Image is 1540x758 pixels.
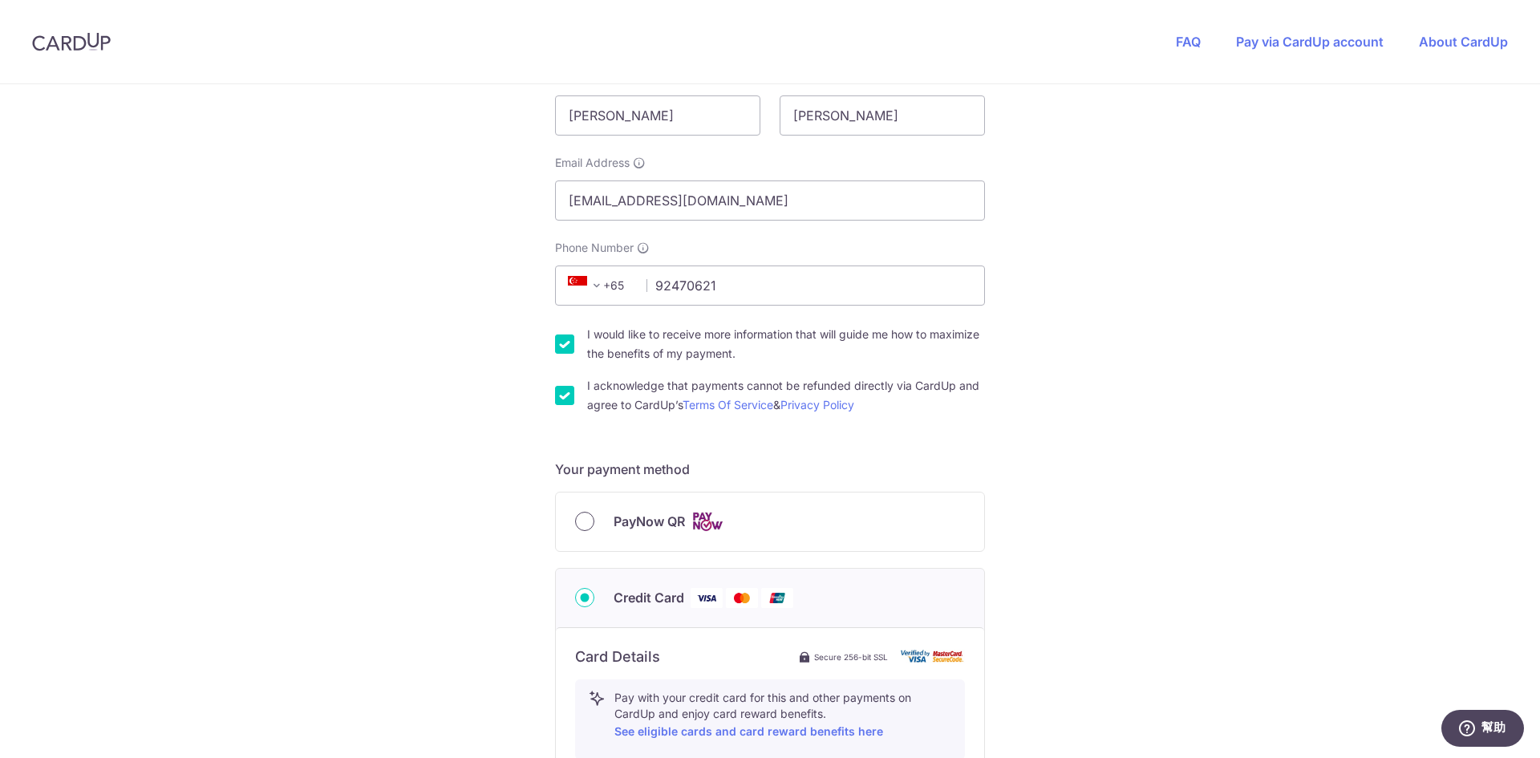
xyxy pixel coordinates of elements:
a: See eligible cards and card reward benefits here [614,724,883,738]
span: Email Address [555,155,630,171]
div: Credit Card Visa Mastercard Union Pay [575,588,965,608]
span: +65 [568,276,606,295]
a: About CardUp [1419,34,1508,50]
a: FAQ [1176,34,1201,50]
a: Pay via CardUp account [1236,34,1384,50]
img: Mastercard [726,588,758,608]
label: I acknowledge that payments cannot be refunded directly via CardUp and agree to CardUp’s & [587,376,985,415]
img: card secure [901,650,965,663]
span: Phone Number [555,240,634,256]
input: Last name [780,95,985,136]
span: PayNow QR [614,512,685,531]
span: +65 [563,276,635,295]
label: I would like to receive more information that will guide me how to maximize the benefits of my pa... [587,325,985,363]
img: Cards logo [691,512,723,532]
input: Email address [555,180,985,221]
img: Visa [691,588,723,608]
span: Secure 256-bit SSL [814,651,888,663]
img: CardUp [32,32,111,51]
a: Privacy Policy [780,398,854,411]
h5: Your payment method [555,460,985,479]
h6: Card Details [575,647,660,667]
div: PayNow QR Cards logo [575,512,965,532]
a: Terms Of Service [683,398,773,411]
input: First name [555,95,760,136]
iframe: 開啟您可用於找到更多資訊的 Widget [1441,710,1524,750]
img: Union Pay [761,588,793,608]
span: Credit Card [614,588,684,607]
p: Pay with your credit card for this and other payments on CardUp and enjoy card reward benefits. [614,690,951,741]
